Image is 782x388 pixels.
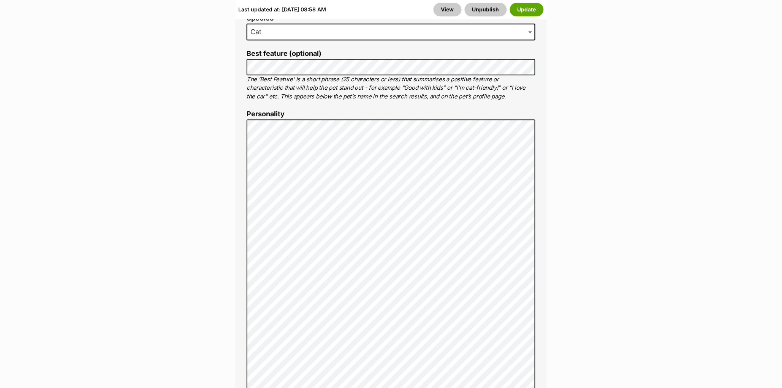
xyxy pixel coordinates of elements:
a: View [434,3,462,16]
span: Cat [247,27,269,37]
p: The ‘Best Feature’ is a short phrase (25 characters or less) that summarises a positive feature o... [247,75,535,101]
div: Last updated at: [DATE] 08:58 AM [238,3,326,16]
button: Update [510,3,544,16]
span: Cat [247,24,535,40]
label: Best feature (optional) [247,50,535,58]
label: Personality [247,110,535,118]
button: Unpublish [465,3,507,16]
